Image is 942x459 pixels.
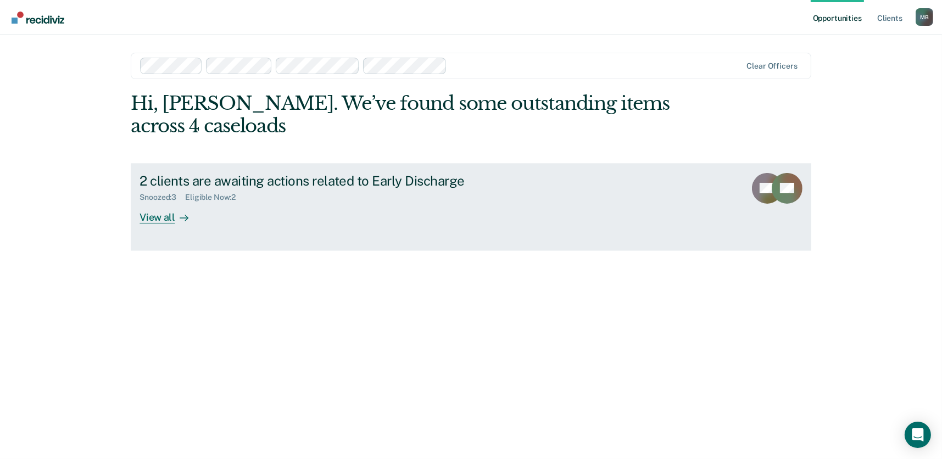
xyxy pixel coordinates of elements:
[916,8,933,26] button: Profile dropdown button
[185,193,244,202] div: Eligible Now : 2
[140,193,185,202] div: Snoozed : 3
[905,422,931,448] div: Open Intercom Messenger
[12,12,64,24] img: Recidiviz
[916,8,933,26] div: M B
[747,61,798,71] div: Clear officers
[140,173,525,189] div: 2 clients are awaiting actions related to Early Discharge
[140,202,201,223] div: View all
[131,92,675,137] div: Hi, [PERSON_NAME]. We’ve found some outstanding items across 4 caseloads
[131,164,811,250] a: 2 clients are awaiting actions related to Early DischargeSnoozed:3Eligible Now:2View all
